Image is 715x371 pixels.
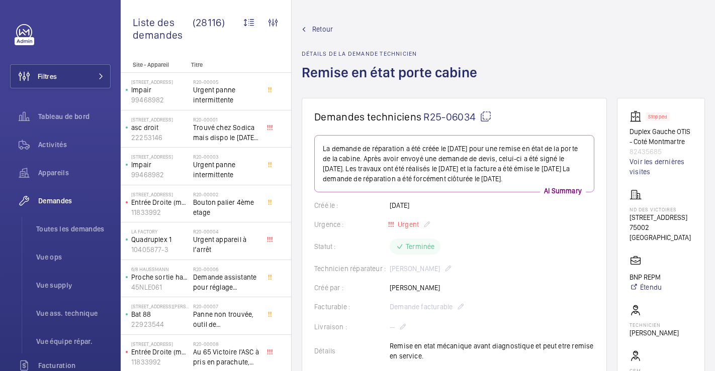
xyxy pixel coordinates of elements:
span: Appareils [38,168,111,178]
h2: R20-00005 [193,79,259,85]
p: BNP REPM [630,272,662,282]
p: [STREET_ADDRESS] [131,154,189,160]
p: 10405877-3 [131,244,189,255]
p: 45NLE061 [131,282,189,292]
p: 6/8 Haussmann [131,266,189,272]
p: [STREET_ADDRESS] [630,212,692,222]
span: Filtres [38,71,57,81]
p: 99468982 [131,95,189,105]
p: 11833992 [131,207,189,217]
p: La Factory [131,228,189,234]
p: [STREET_ADDRESS] [131,191,189,197]
p: Stopped [648,115,667,118]
span: Urgent appareil à l’arrêt [193,234,259,255]
span: Tableau de bord [38,111,111,121]
span: Vue équipe répar. [36,336,111,346]
a: Voir les dernières visites [630,157,692,177]
p: Impair [131,85,189,95]
h2: R20-00006 [193,266,259,272]
p: [STREET_ADDRESS][PERSON_NAME] [131,303,189,309]
p: [STREET_ADDRESS] [131,341,189,347]
p: [STREET_ADDRESS] [131,79,189,85]
p: 75002 [GEOGRAPHIC_DATA] [630,222,692,242]
img: elevator.svg [630,110,646,122]
p: 82435685 [630,147,692,157]
span: Bouton palier 4ème etage [193,197,259,217]
span: R25-06034 [423,110,492,123]
h2: R20-00007 [193,303,259,309]
span: Retour [312,24,333,34]
span: Toutes les demandes [36,224,111,234]
h2: R20-00004 [193,228,259,234]
span: Au 65 Victoire l'ASC à pris en parachute, toutes les sécu coupé, il est au 3 ème, asc sans machin... [193,347,259,367]
a: Étendu [630,282,662,292]
p: Proche sortie hall Pelletier [131,272,189,282]
p: Quadruplex 1 [131,234,189,244]
h2: Détails de la demande technicien [302,50,483,57]
h2: R20-00002 [193,191,259,197]
p: Impair [131,160,189,170]
span: Demande assistante pour réglage d'opérateurs porte cabine double accès [193,272,259,292]
p: 99468982 [131,170,189,180]
span: Urgent panne intermittente [193,160,259,180]
span: Panne non trouvée, outil de déverouillouge impératif pour le diagnostic [193,309,259,329]
p: Technicien [630,322,679,328]
p: asc droit [131,122,189,133]
p: AI Summary [540,186,586,196]
span: Liste des demandes [133,16,193,41]
p: Bat 88 [131,309,189,319]
span: Vue supply [36,280,111,290]
h2: R20-00008 [193,341,259,347]
p: Titre [191,61,257,68]
p: [PERSON_NAME] [630,328,679,338]
p: 22923544 [131,319,189,329]
p: Entrée Droite (monte-charge) [131,197,189,207]
span: Trouvé chez Sodica mais dispo le [DATE] [URL][DOMAIN_NAME] [193,122,259,143]
span: Facturation [38,360,111,370]
p: Entrée Droite (monte-charge) [131,347,189,357]
span: Vue ass. technique [36,308,111,318]
h2: R20-00001 [193,116,259,122]
span: Activités [38,140,111,150]
p: [STREET_ADDRESS] [131,116,189,122]
p: Site - Appareil [121,61,187,68]
p: La demande de réparation a été créée le [DATE] pour une remise en état de la porte de la cabine. ... [323,144,586,184]
span: Demandes techniciens [314,110,421,123]
span: Demandes [38,196,111,206]
span: Urgent panne intermittente [193,85,259,105]
p: 22253146 [131,133,189,143]
h1: Remise en état porte cabine [302,63,483,98]
p: ND DES VICTOIRES [630,206,692,212]
p: Duplex Gauche OTIS - Coté Montmartre [630,127,692,147]
span: Vue ops [36,252,111,262]
p: 11833992 [131,357,189,367]
h2: R20-00003 [193,154,259,160]
button: Filtres [10,64,111,88]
